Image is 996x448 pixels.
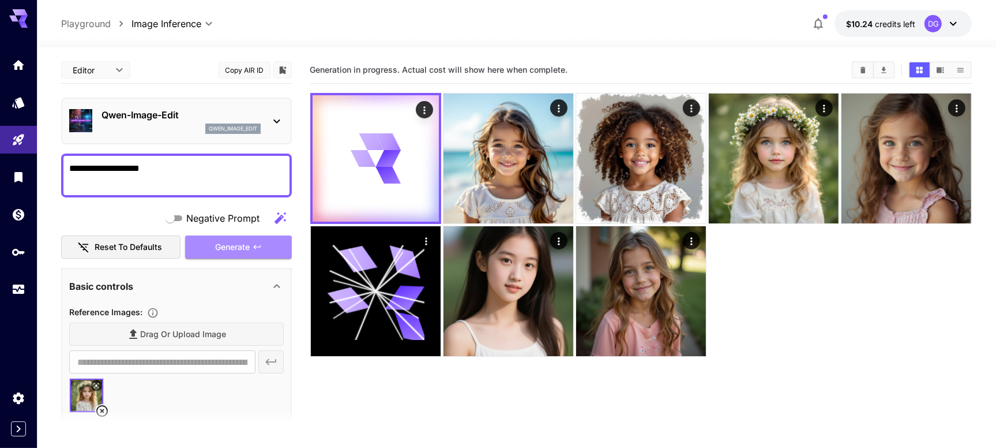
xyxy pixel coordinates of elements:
[12,170,25,184] div: Library
[550,99,567,117] div: Actions
[209,125,257,133] p: qwen_image_edit
[12,282,25,297] div: Usage
[69,103,284,139] div: Qwen-Image-Editqwen_image_edit
[576,226,706,356] img: 9k=
[185,236,291,259] button: Generate
[69,279,133,293] p: Basic controls
[853,62,873,77] button: Clear All
[909,62,930,77] button: Show media in grid view
[550,232,567,249] div: Actions
[310,65,568,74] span: Generation in progress. Actual cost will show here when complete.
[683,99,700,117] div: Actions
[709,94,839,223] img: 2Q==
[219,62,270,79] button: Copy AIR ID
[835,10,972,37] button: $10.24003DG
[11,421,26,436] button: Expand sidebar
[875,19,915,29] span: credits left
[443,226,573,356] img: 2Q==
[841,94,971,223] img: 9k=
[12,245,25,259] div: API Keys
[12,95,25,110] div: Models
[216,240,250,255] span: Generate
[69,307,142,317] span: Reference Images :
[73,64,108,76] span: Editor
[12,56,25,70] div: Home
[443,94,573,223] img: 9k=
[131,17,201,31] span: Image Inference
[61,17,111,31] a: Playground
[846,19,875,29] span: $10.24
[908,61,972,79] div: Show media in grid viewShow media in video viewShow media in list view
[61,236,181,259] button: Reset to defaults
[874,62,894,77] button: Download All
[950,62,971,77] button: Show media in list view
[12,133,25,147] div: Playground
[815,99,833,117] div: Actions
[69,272,284,300] div: Basic controls
[846,18,915,30] div: $10.24003
[416,101,433,118] div: Actions
[277,63,288,77] button: Add to library
[61,17,131,31] nav: breadcrumb
[12,207,25,222] div: Wallet
[12,391,25,405] div: Settings
[418,232,435,249] div: Actions
[948,99,965,117] div: Actions
[142,307,163,319] button: Upload a reference image to guide the result. This is needed for Image-to-Image or Inpainting. Su...
[186,211,260,225] span: Negative Prompt
[683,232,700,249] div: Actions
[576,94,706,223] img: Z
[102,108,261,122] p: Qwen-Image-Edit
[930,62,950,77] button: Show media in video view
[924,15,942,32] div: DG
[852,61,895,79] div: Clear AllDownload All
